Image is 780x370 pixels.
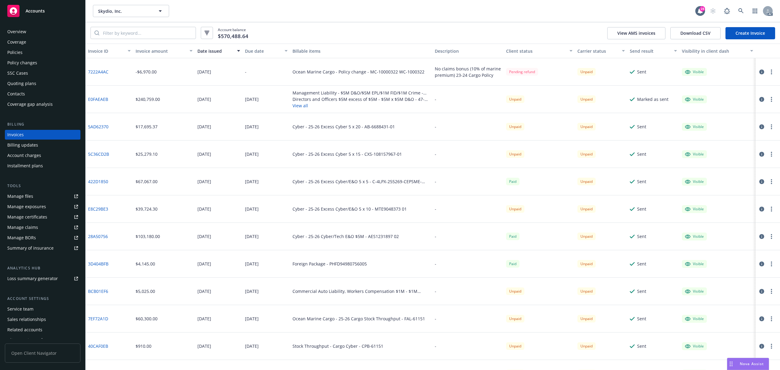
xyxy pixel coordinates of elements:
[136,288,155,294] div: $5,025.00
[5,48,80,57] a: Policies
[292,48,430,54] div: Billable items
[88,343,108,349] a: 40CAF0EB
[432,44,504,58] button: Description
[136,178,158,185] div: $67,067.00
[292,206,407,212] div: Cyber - 25-26 Excess Cyber/E&O 5 x 10 - MTE9048373 01
[637,96,668,102] div: Marked as sent
[506,68,538,76] div: Pending refund
[637,343,646,349] div: Sent
[5,222,80,232] a: Manage claims
[7,222,38,232] div: Manage claims
[88,178,108,185] a: 422D1850
[88,48,124,54] div: Invoice ID
[7,151,41,160] div: Account charges
[292,123,395,130] div: Cyber - 25-26 Excess Cyber 5 x 20 - AB-6688431-01
[577,287,596,295] div: Unpaid
[88,288,108,294] a: BCB01EF6
[7,325,42,335] div: Related accounts
[506,287,524,295] div: Unpaid
[682,48,746,54] div: Visibility in client dash
[88,69,108,75] a: 7222A4AC
[435,206,436,212] div: -
[506,233,519,240] span: Paid
[435,66,501,78] div: No claims bonus (10% of marine premium) 23-24 Cargo Policy
[245,151,259,157] div: [DATE]
[5,212,80,222] a: Manage certificates
[197,123,211,130] div: [DATE]
[637,233,646,240] div: Sent
[637,288,646,294] div: Sent
[88,315,108,322] a: 7EF72A1D
[245,315,259,322] div: [DATE]
[727,358,769,370] button: Nova Assist
[136,233,160,240] div: $103,180.00
[5,202,80,212] a: Manage exposures
[577,260,596,268] div: Unpaid
[5,315,80,324] a: Sales relationships
[5,335,80,345] a: Client navigator features
[245,206,259,212] div: [DATE]
[292,233,399,240] div: Cyber - 25-26 Cyber/Tech E&O $5M - AES1231897 02
[5,58,80,68] a: Policy changes
[245,261,259,267] div: [DATE]
[577,150,596,158] div: Unpaid
[5,191,80,201] a: Manage files
[577,233,596,240] div: Unpaid
[218,27,248,39] span: Account balance
[685,97,704,102] div: Visible
[136,206,158,212] div: $39,724.30
[637,315,646,322] div: Sent
[435,315,436,322] div: -
[197,69,211,75] div: [DATE]
[197,178,211,185] div: [DATE]
[506,260,519,268] div: Paid
[5,151,80,160] a: Account charges
[245,69,246,75] div: -
[630,48,671,54] div: Send result
[5,140,80,150] a: Billing updates
[685,206,704,212] div: Visible
[7,315,46,324] div: Sales relationships
[88,233,108,240] a: 28A50756
[7,79,36,88] div: Quoting plans
[88,151,109,157] a: 5C36CD2B
[685,124,704,130] div: Visible
[7,243,54,253] div: Summary of insurance
[245,233,259,240] div: [DATE]
[195,44,243,58] button: Date issued
[7,99,53,109] div: Coverage gap analysis
[637,261,646,267] div: Sent
[5,121,80,127] div: Billing
[735,5,747,17] a: Search
[506,150,524,158] div: Unpaid
[5,233,80,243] a: Manage BORs
[136,261,155,267] div: $4,145.00
[435,151,436,157] div: -
[5,274,80,283] a: Loss summary generator
[5,89,80,99] a: Contacts
[7,68,28,78] div: SSC Cases
[136,48,186,54] div: Invoice amount
[727,358,735,370] div: Drag to move
[98,8,151,14] span: Skydio, Inc.
[577,68,596,76] div: Unpaid
[749,5,761,17] a: Switch app
[637,206,646,212] div: Sent
[685,316,704,322] div: Visible
[577,95,596,103] div: Unpaid
[506,178,519,185] div: Paid
[7,140,38,150] div: Billing updates
[435,233,436,240] div: -
[292,261,367,267] div: Foreign Package - PHFD94980756005
[7,335,58,345] div: Client navigator features
[506,123,524,130] div: Unpaid
[685,261,704,267] div: Visible
[292,315,425,322] div: Ocean Marine Cargo - 25-26 Cargo Stock Throughput - FAL-61151
[7,161,43,171] div: Installment plans
[577,315,596,322] div: Unpaid
[5,27,80,37] a: Overview
[607,27,665,39] button: View AMS invoices
[637,69,646,75] div: Sent
[197,96,211,102] div: [DATE]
